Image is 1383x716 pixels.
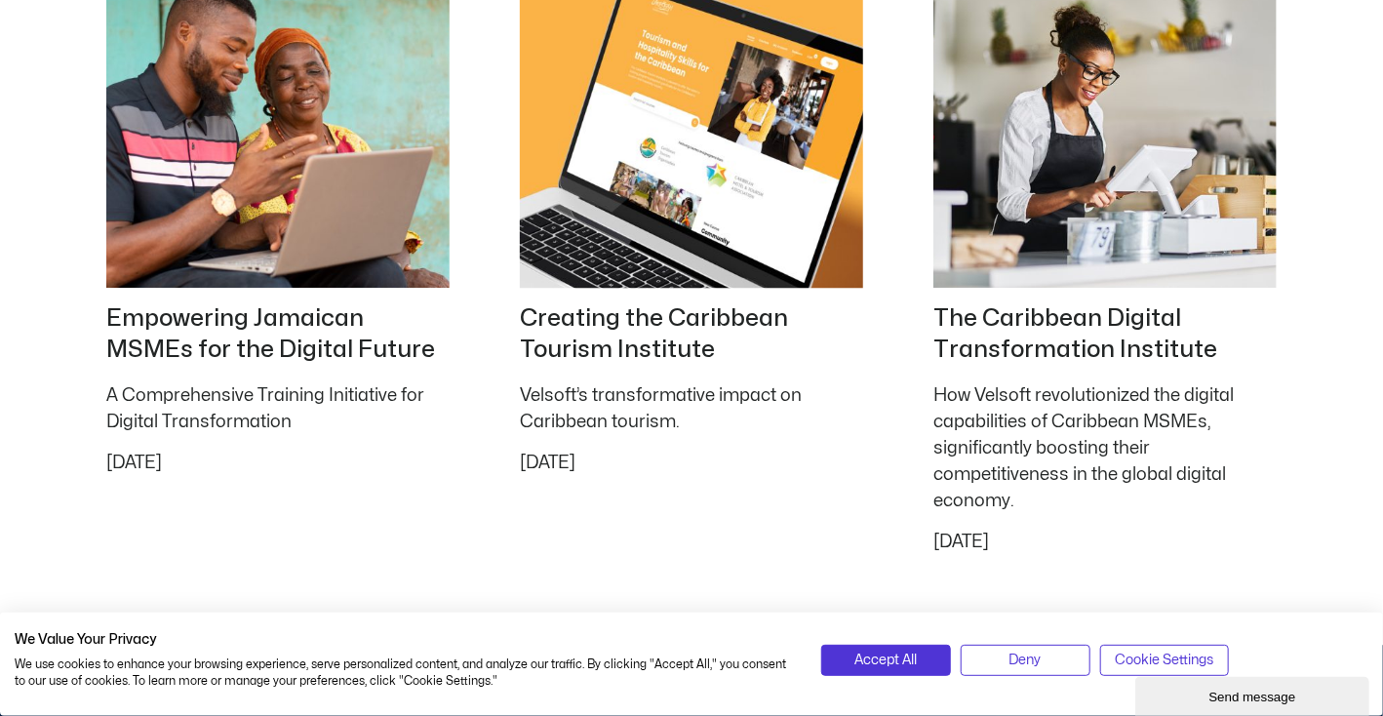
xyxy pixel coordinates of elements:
h2: The Caribbean Digital Transformation Institute [933,303,1277,366]
p: [DATE] [106,455,450,472]
p: [DATE] [933,534,1277,551]
button: Deny all cookies [961,645,1090,676]
p: We use cookies to enhance your browsing experience, serve personalized content, and analyze our t... [15,656,792,690]
h2: Creating the Caribbean Tourism Institute [520,303,863,366]
span: Deny [1009,650,1042,671]
div: A Comprehensive Training Initiative for Digital Transformation [106,382,450,435]
h2: We Value Your Privacy [15,631,792,649]
span: Cookie Settings [1115,650,1213,671]
h2: Empowering Jamaican MSMEs for the Digital Future [106,303,450,366]
div: How Velsoft revolutionized the digital capabilities of Caribbean MSMEs, significantly boosting th... [933,382,1277,514]
button: Adjust cookie preferences [1100,645,1230,676]
span: Accept All [855,650,918,671]
p: [DATE] [520,455,863,472]
iframe: chat widget [1135,673,1373,716]
button: Accept all cookies [821,645,951,676]
div: Velsoft’s transformative impact on Caribbean tourism. [520,382,863,435]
